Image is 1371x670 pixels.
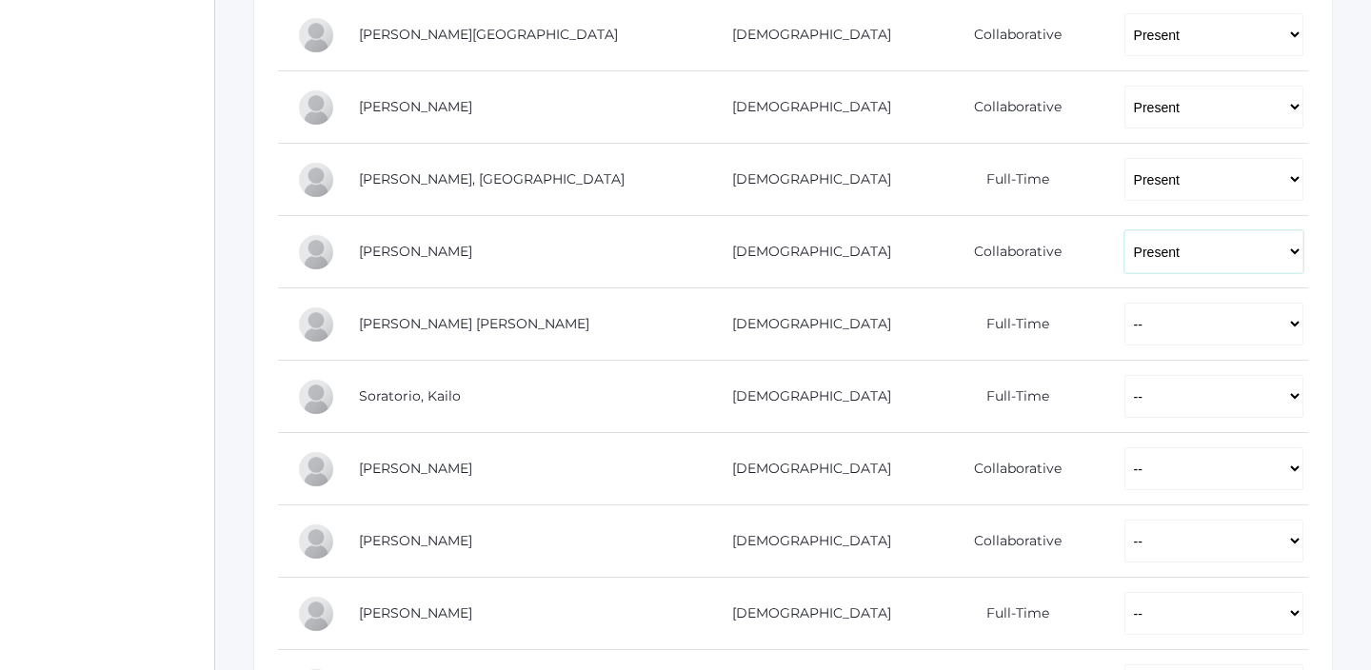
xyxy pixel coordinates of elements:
[693,288,916,361] td: [DEMOGRAPHIC_DATA]
[693,361,916,433] td: [DEMOGRAPHIC_DATA]
[916,144,1105,216] td: Full-Time
[359,98,472,115] a: [PERSON_NAME]
[297,450,335,488] div: Hadley Sponseller
[693,216,916,288] td: [DEMOGRAPHIC_DATA]
[359,26,618,43] a: [PERSON_NAME][GEOGRAPHIC_DATA]
[693,144,916,216] td: [DEMOGRAPHIC_DATA]
[916,505,1105,578] td: Collaborative
[297,305,335,344] div: Ian Serafini Pozzi
[297,522,335,561] div: Maxwell Tourje
[297,378,335,416] div: Kailo Soratorio
[916,361,1105,433] td: Full-Time
[359,387,461,404] a: Soratorio, Kailo
[916,216,1105,288] td: Collaborative
[359,604,472,621] a: [PERSON_NAME]
[916,71,1105,144] td: Collaborative
[297,161,335,199] div: Siena Mikhail
[359,315,589,332] a: [PERSON_NAME] [PERSON_NAME]
[916,288,1105,361] td: Full-Time
[297,233,335,271] div: Vincent Scrudato
[693,71,916,144] td: [DEMOGRAPHIC_DATA]
[693,505,916,578] td: [DEMOGRAPHIC_DATA]
[693,578,916,650] td: [DEMOGRAPHIC_DATA]
[693,433,916,505] td: [DEMOGRAPHIC_DATA]
[359,170,625,187] a: [PERSON_NAME], [GEOGRAPHIC_DATA]
[359,532,472,549] a: [PERSON_NAME]
[297,595,335,633] div: Elias Zacharia
[916,433,1105,505] td: Collaborative
[359,243,472,260] a: [PERSON_NAME]
[297,89,335,127] div: Cole McCollum
[359,460,472,477] a: [PERSON_NAME]
[916,578,1105,650] td: Full-Time
[297,16,335,54] div: Savannah Maurer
